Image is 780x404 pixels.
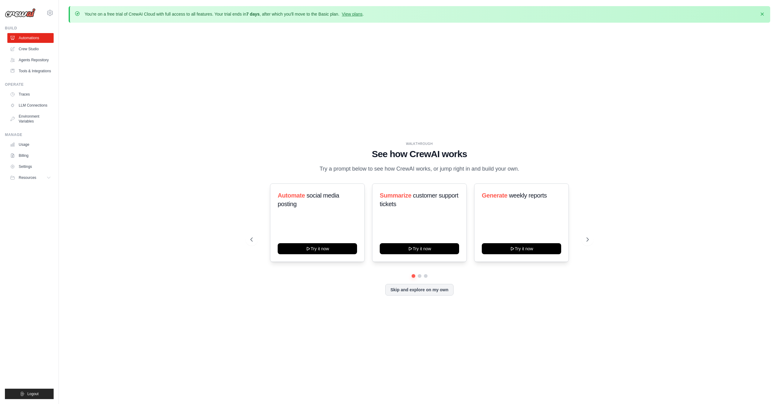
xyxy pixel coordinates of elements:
[7,173,54,183] button: Resources
[482,192,508,199] span: Generate
[7,140,54,149] a: Usage
[250,149,589,160] h1: See how CrewAI works
[7,33,54,43] a: Automations
[5,389,54,399] button: Logout
[19,175,36,180] span: Resources
[5,132,54,137] div: Manage
[385,284,454,296] button: Skip and explore on my own
[749,375,780,404] iframe: Chat Widget
[85,11,364,17] p: You're on a free trial of CrewAI Cloud with full access to all features. Your trial ends in , aft...
[246,12,260,17] strong: 7 days
[509,192,547,199] span: weekly reports
[7,111,54,126] a: Environment Variables
[380,192,458,207] span: customer support tickets
[342,12,362,17] a: View plans
[5,26,54,31] div: Build
[317,164,523,173] p: Try a prompt below to see how CrewAI works, or jump right in and build your own.
[27,391,39,396] span: Logout
[482,243,561,254] button: Try it now
[278,243,357,254] button: Try it now
[7,162,54,172] a: Settings
[5,82,54,87] div: Operate
[278,192,305,199] span: Automate
[7,100,54,110] a: LLM Connections
[7,66,54,76] a: Tools & Integrations
[380,192,411,199] span: Summarize
[7,55,54,65] a: Agents Repository
[380,243,459,254] button: Try it now
[7,44,54,54] a: Crew Studio
[250,142,589,146] div: WALKTHROUGH
[7,151,54,160] a: Billing
[278,192,339,207] span: social media posting
[5,8,36,17] img: Logo
[7,89,54,99] a: Traces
